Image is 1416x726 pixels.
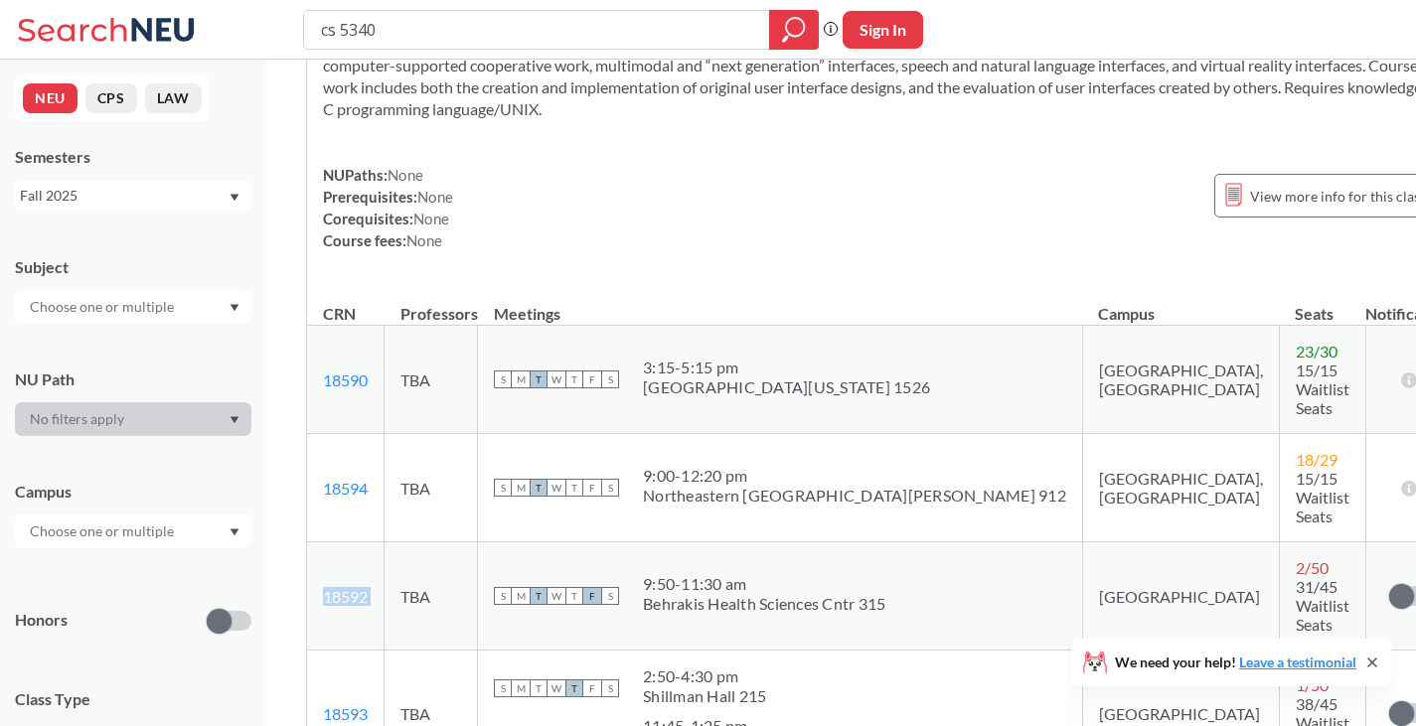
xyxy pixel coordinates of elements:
svg: Dropdown arrow [230,194,239,202]
th: Meetings [478,283,1083,326]
div: Fall 2025Dropdown arrow [15,180,251,212]
td: [GEOGRAPHIC_DATA], [GEOGRAPHIC_DATA] [1082,326,1279,434]
td: [GEOGRAPHIC_DATA], [GEOGRAPHIC_DATA] [1082,434,1279,542]
svg: Dropdown arrow [230,528,239,536]
span: S [494,679,512,697]
td: TBA [385,542,478,651]
div: 2:50 - 4:30 pm [643,666,766,686]
span: M [512,479,530,497]
span: T [530,587,548,605]
div: Campus [15,481,251,503]
div: Dropdown arrow [15,290,251,324]
span: F [583,587,601,605]
span: 15/15 Waitlist Seats [1296,469,1349,525]
svg: Dropdown arrow [230,416,239,424]
span: M [512,370,530,388]
input: Choose one or multiple [20,519,187,543]
button: Sign In [843,11,923,49]
div: CRN [323,303,356,325]
th: Seats [1279,283,1365,326]
svg: Dropdown arrow [230,304,239,312]
span: T [565,370,583,388]
span: 23 / 30 [1296,342,1337,361]
input: Choose one or multiple [20,295,187,319]
span: 18 / 29 [1296,450,1337,469]
a: 18592 [323,587,368,606]
span: None [417,188,453,206]
span: 2 / 50 [1296,558,1329,577]
div: Dropdown arrow [15,514,251,548]
div: 3:15 - 5:15 pm [643,358,930,377]
span: We need your help! [1115,655,1356,669]
span: S [494,370,512,388]
span: T [565,679,583,697]
div: Semesters [15,146,251,168]
span: S [494,587,512,605]
span: F [583,370,601,388]
a: 18593 [323,704,368,723]
div: 9:50 - 11:30 am [643,574,885,594]
div: magnifying glass [769,10,819,50]
th: Campus [1082,283,1279,326]
td: TBA [385,434,478,542]
p: Honors [15,609,68,632]
span: M [512,587,530,605]
span: Class Type [15,688,251,710]
span: S [601,679,619,697]
div: Fall 2025 [20,185,228,207]
span: M [512,679,530,697]
button: LAW [145,83,202,113]
div: NUPaths: Prerequisites: Corequisites: Course fees: [323,164,453,251]
span: T [565,479,583,497]
div: Dropdown arrow [15,402,251,436]
span: W [548,587,565,605]
span: T [530,479,548,497]
svg: magnifying glass [782,16,806,44]
div: Subject [15,256,251,278]
span: 15/15 Waitlist Seats [1296,361,1349,417]
div: Northeastern [GEOGRAPHIC_DATA][PERSON_NAME] 912 [643,486,1066,506]
a: 18590 [323,370,368,389]
span: W [548,479,565,497]
a: Leave a testimonial [1239,653,1356,670]
span: S [601,479,619,497]
span: S [601,587,619,605]
span: T [565,587,583,605]
div: [GEOGRAPHIC_DATA][US_STATE] 1526 [643,377,930,397]
button: CPS [85,83,137,113]
span: W [548,679,565,697]
span: T [530,679,548,697]
a: 18594 [323,479,368,498]
span: None [388,166,423,184]
span: None [406,231,442,249]
div: Shillman Hall 215 [643,686,766,706]
span: S [494,479,512,497]
span: 31/45 Waitlist Seats [1296,577,1349,634]
td: [GEOGRAPHIC_DATA] [1082,542,1279,651]
button: NEU [23,83,78,113]
input: Class, professor, course number, "phrase" [319,13,755,47]
td: TBA [385,326,478,434]
span: W [548,370,565,388]
span: F [583,479,601,497]
span: None [413,210,449,227]
div: 9:00 - 12:20 pm [643,466,1066,486]
span: S [601,370,619,388]
span: T [530,370,548,388]
div: NU Path [15,368,251,390]
th: Professors [385,283,478,326]
div: Behrakis Health Sciences Cntr 315 [643,594,885,614]
span: F [583,679,601,697]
